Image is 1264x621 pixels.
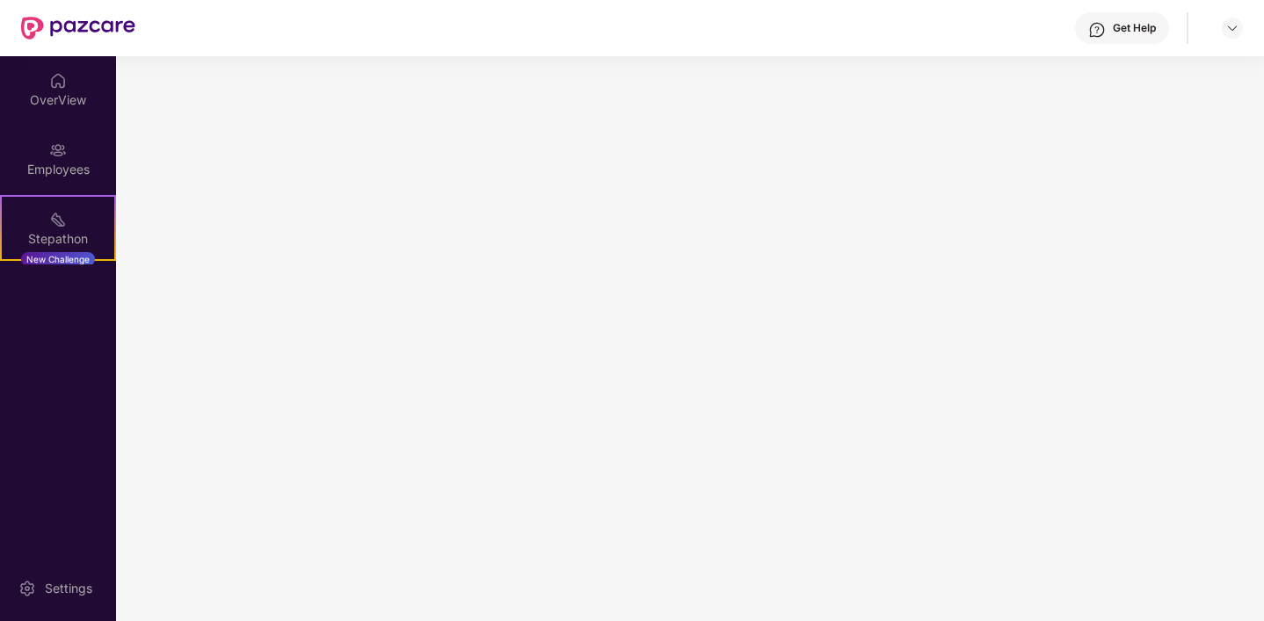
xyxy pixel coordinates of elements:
[21,252,95,266] div: New Challenge
[1225,21,1239,35] img: svg+xml;base64,PHN2ZyBpZD0iRHJvcGRvd24tMzJ4MzIiIHhtbG5zPSJodHRwOi8vd3d3LnczLm9yZy8yMDAwL3N2ZyIgd2...
[1088,21,1106,39] img: svg+xml;base64,PHN2ZyBpZD0iSGVscC0zMngzMiIgeG1sbnM9Imh0dHA6Ly93d3cudzMub3JnLzIwMDAvc3ZnIiB3aWR0aD...
[49,141,67,159] img: svg+xml;base64,PHN2ZyBpZD0iRW1wbG95ZWVzIiB4bWxucz0iaHR0cDovL3d3dy53My5vcmcvMjAwMC9zdmciIHdpZHRoPS...
[18,580,36,597] img: svg+xml;base64,PHN2ZyBpZD0iU2V0dGluZy0yMHgyMCIgeG1sbnM9Imh0dHA6Ly93d3cudzMub3JnLzIwMDAvc3ZnIiB3aW...
[1113,21,1156,35] div: Get Help
[49,72,67,90] img: svg+xml;base64,PHN2ZyBpZD0iSG9tZSIgeG1sbnM9Imh0dHA6Ly93d3cudzMub3JnLzIwMDAvc3ZnIiB3aWR0aD0iMjAiIG...
[40,580,98,597] div: Settings
[21,17,135,40] img: New Pazcare Logo
[2,230,114,248] div: Stepathon
[49,211,67,228] img: svg+xml;base64,PHN2ZyB4bWxucz0iaHR0cDovL3d3dy53My5vcmcvMjAwMC9zdmciIHdpZHRoPSIyMSIgaGVpZ2h0PSIyMC...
